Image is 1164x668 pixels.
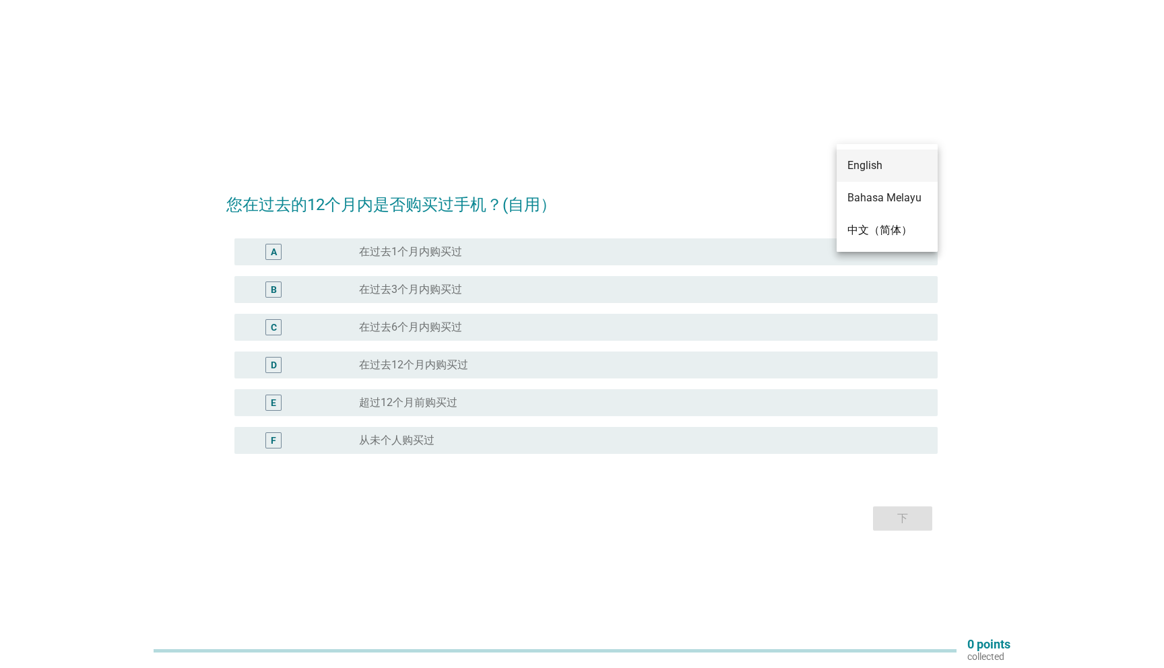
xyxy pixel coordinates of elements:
[359,396,457,409] label: 超过12个月前购买过
[847,158,927,174] div: English
[847,222,927,238] div: 中文（简体）
[847,190,927,206] div: Bahasa Melayu
[359,434,434,447] label: 从未个人购买过
[967,638,1010,650] p: 0 points
[271,396,276,410] div: E
[359,245,462,259] label: 在过去1个月内购买过
[967,650,1010,663] p: collected
[271,434,276,448] div: F
[271,321,277,335] div: C
[359,358,468,372] label: 在过去12个月内购买过
[226,179,938,217] h2: 您在过去的12个月内是否购买过手机？(自用）
[271,283,277,297] div: B
[271,358,277,372] div: D
[359,283,462,296] label: 在过去3个月内购买过
[271,245,277,259] div: A
[359,321,462,334] label: 在过去6个月内购买过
